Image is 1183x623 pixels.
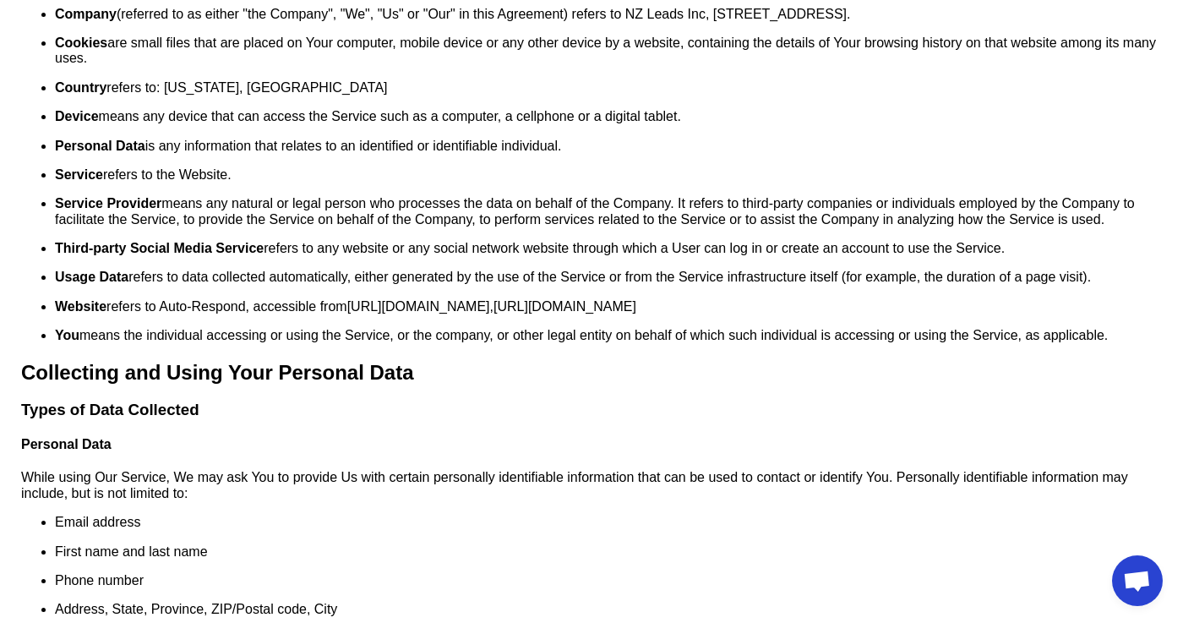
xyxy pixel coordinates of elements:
[1112,555,1163,606] div: Open chat
[55,299,106,314] strong: Website
[55,109,1162,124] p: means any device that can access the Service such as a computer, a cellphone or a digital tablet.
[55,167,1162,183] p: refers to the Website.
[55,196,1162,227] p: means any natural or legal person who processes the data on behalf of the Company. It refers to t...
[55,7,117,21] strong: Company
[55,328,1162,343] p: means the individual accessing or using the Service, or the company, or other legal entity on beh...
[55,109,99,123] strong: Device
[55,544,1162,560] p: First name and last name
[55,167,103,182] strong: Service
[55,573,1162,588] p: Phone number
[55,80,106,95] strong: Country
[21,470,1162,501] p: While using Our Service, We may ask You to provide Us with certain personally identifiable inform...
[21,401,1162,419] h3: Types of Data Collected
[55,139,145,153] strong: Personal Data
[55,7,1162,22] p: (referred to as either "the Company", "We", "Us" or "Our" in this Agreement) refers to NZ Leads I...
[55,270,128,284] strong: Usage Data
[55,139,1162,154] p: is any information that relates to an identified or identifiable individual.
[55,241,1162,256] p: refers to any website or any social network website through which a User can log in or create an ...
[55,80,1162,96] p: refers to: [US_STATE], [GEOGRAPHIC_DATA]
[55,328,79,342] strong: You
[347,299,490,314] a: [URL][DOMAIN_NAME]
[55,241,264,255] strong: Third-party Social Media Service
[55,299,1162,314] p: refers to Auto-Respond, accessible from ,
[55,602,1162,617] p: Address, State, Province, ZIP/Postal code, City
[55,515,1162,530] p: Email address
[55,196,161,210] strong: Service Provider
[21,437,1162,452] h4: Personal Data
[493,299,636,314] a: [URL][DOMAIN_NAME]
[55,36,107,50] strong: Cookies
[21,361,1162,385] h2: Collecting and Using Your Personal Data
[55,270,1162,285] p: refers to data collected automatically, either generated by the use of the Service or from the Se...
[55,36,1162,67] p: are small files that are placed on Your computer, mobile device or any other device by a website,...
